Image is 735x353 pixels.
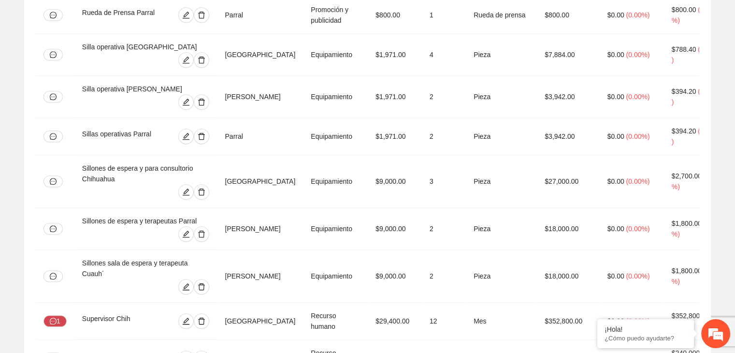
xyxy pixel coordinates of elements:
[466,155,537,208] td: Pieza
[607,225,624,233] span: $0.00
[82,7,167,23] div: Rueda de Prensa Parral
[672,127,696,135] span: $394.20
[82,129,165,144] div: Sillas operativas Parral
[626,51,649,59] span: ( 0.00% )
[607,51,624,59] span: $0.00
[82,313,155,329] div: Supervisor Chih
[217,303,303,340] td: [GEOGRAPHIC_DATA]
[607,317,624,325] span: $0.00
[50,49,162,62] div: Chatee con nosotros ahora
[607,177,624,185] span: $0.00
[217,208,303,250] td: [PERSON_NAME]
[303,118,368,155] td: Equipamiento
[626,93,649,101] span: ( 0.00% )
[466,34,537,76] td: Pieza
[43,49,63,60] button: message
[178,52,194,68] button: edit
[368,155,422,208] td: $9,000.00
[303,155,368,208] td: Equipamiento
[82,258,210,279] div: Sillones sala de espera y terapeuta Cuauh´
[43,270,63,282] button: message
[194,230,209,238] span: delete
[607,132,624,140] span: $0.00
[605,325,687,333] div: ¡Hola!
[217,118,303,155] td: Parral
[672,45,696,53] span: $788.40
[605,335,687,342] p: ¿Cómo puedo ayudarte?
[422,208,466,250] td: 2
[43,315,67,327] button: message1
[178,184,194,200] button: edit
[537,208,599,250] td: $18,000.00
[179,132,193,140] span: edit
[422,155,466,208] td: 3
[303,76,368,118] td: Equipamiento
[368,250,422,303] td: $9,000.00
[50,273,57,279] span: message
[43,91,63,103] button: message
[43,223,63,235] button: message
[672,267,702,275] span: $1,800.00
[56,119,133,217] span: Estamos en línea.
[194,11,209,19] span: delete
[50,178,57,185] span: message
[178,129,194,144] button: edit
[466,118,537,155] td: Pieza
[537,303,599,340] td: $352,800.00
[626,11,649,19] span: ( 0.00% )
[607,272,624,280] span: $0.00
[194,317,209,325] span: delete
[303,208,368,250] td: Equipamiento
[422,303,466,340] td: 12
[466,76,537,118] td: Pieza
[5,244,184,278] textarea: Escriba su mensaje y pulse “Intro”
[626,132,649,140] span: ( 0.00% )
[194,94,209,110] button: delete
[672,312,709,320] span: $352,800.00
[368,34,422,76] td: $1,971.00
[82,42,210,52] div: Silla operativa [GEOGRAPHIC_DATA]
[217,155,303,208] td: [GEOGRAPHIC_DATA]
[179,188,193,196] span: edit
[422,250,466,303] td: 2
[178,94,194,110] button: edit
[626,177,649,185] span: ( 0.00% )
[178,279,194,294] button: edit
[82,84,210,94] div: Silla operativa [PERSON_NAME]
[194,7,209,23] button: delete
[82,163,210,184] div: Sillones de espera y para consultorio Chihuahua
[368,76,422,118] td: $1,971.00
[194,188,209,196] span: delete
[194,283,209,291] span: delete
[466,208,537,250] td: Pieza
[672,172,702,180] span: $2,700.00
[194,132,209,140] span: delete
[537,155,599,208] td: $27,000.00
[422,34,466,76] td: 4
[626,225,649,233] span: ( 0.00% )
[179,230,193,238] span: edit
[422,118,466,155] td: 2
[607,93,624,101] span: $0.00
[217,250,303,303] td: [PERSON_NAME]
[672,88,696,95] span: $394.20
[50,318,57,325] span: message
[50,51,57,58] span: message
[194,226,209,242] button: delete
[50,12,57,18] span: message
[194,313,209,329] button: delete
[626,272,649,280] span: ( 0.00% )
[194,279,209,294] button: delete
[303,34,368,76] td: Equipamiento
[43,9,63,21] button: message
[194,52,209,68] button: delete
[537,34,599,76] td: $7,884.00
[50,133,57,140] span: message
[50,225,57,232] span: message
[43,176,63,187] button: message
[672,6,696,14] span: $800.00
[368,118,422,155] td: $1,971.00
[179,98,193,106] span: edit
[607,11,624,19] span: $0.00
[422,76,466,118] td: 2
